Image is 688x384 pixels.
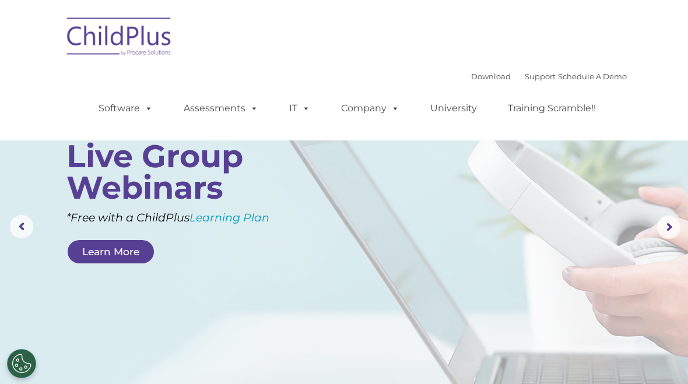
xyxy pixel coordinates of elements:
[471,72,627,81] font: |
[61,9,178,68] img: ChildPlus by Procare Solutions
[87,97,164,120] a: Software
[172,97,270,120] a: Assessments
[68,240,154,263] a: Learn More
[7,349,36,378] button: Cookies Settings
[471,72,511,81] a: Download
[558,72,627,81] a: Schedule A Demo
[496,97,608,120] a: Training Scramble!!
[419,97,489,120] a: University
[525,72,556,81] a: Support
[329,97,411,120] a: Company
[66,140,290,203] rs-layer: Live Group Webinars
[66,207,310,228] rs-layer: *Free with a ChildPlus
[278,97,322,120] a: IT
[189,211,269,224] a: Learning Plan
